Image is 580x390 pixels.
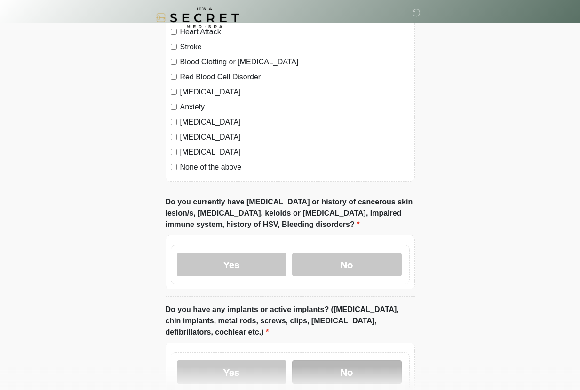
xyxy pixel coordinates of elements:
[180,101,410,113] label: Anxiety
[171,164,177,170] input: None of the above
[292,253,402,276] label: No
[171,134,177,140] input: [MEDICAL_DATA]
[180,71,410,83] label: Red Blood Cell Disorder
[292,360,402,384] label: No
[156,7,239,28] img: It's A Secret Med Spa Logo
[171,104,177,110] input: Anxiety
[166,196,415,230] label: Do you currently have [MEDICAL_DATA] or history of cancerous skin lesion/s, [MEDICAL_DATA], keloi...
[171,89,177,95] input: [MEDICAL_DATA]
[177,253,286,276] label: Yes
[177,360,286,384] label: Yes
[171,149,177,155] input: [MEDICAL_DATA]
[180,41,410,53] label: Stroke
[180,56,410,68] label: Blood Clotting or [MEDICAL_DATA]
[180,162,410,173] label: None of the above
[180,86,410,98] label: [MEDICAL_DATA]
[171,59,177,65] input: Blood Clotting or [MEDICAL_DATA]
[171,119,177,125] input: [MEDICAL_DATA]
[180,117,410,128] label: [MEDICAL_DATA]
[180,147,410,158] label: [MEDICAL_DATA]
[171,74,177,80] input: Red Blood Cell Disorder
[166,304,415,338] label: Do you have any implants or active implants? ([MEDICAL_DATA], chin implants, metal rods, screws, ...
[180,132,410,143] label: [MEDICAL_DATA]
[171,44,177,50] input: Stroke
